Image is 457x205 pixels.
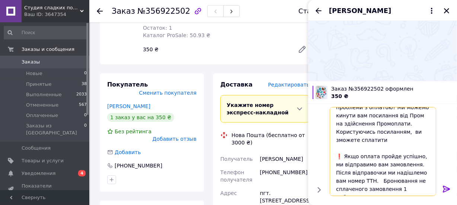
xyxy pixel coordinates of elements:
div: [PHONE_NUMBER] [114,162,163,169]
span: Без рейтинга [115,128,151,134]
span: Заказ [112,7,135,16]
span: 38 [82,81,87,88]
span: Добавить отзыв [153,136,196,142]
div: 1 заказ у вас на 350 ₴ [107,113,174,122]
textarea: Доброго дня. Вас вітає "Студія солодких подарунків". Ми отримали від вас замовлення. Дякуємо вам ... [330,107,436,196]
span: [PERSON_NAME] [329,6,391,16]
span: 567 [79,102,87,108]
span: Студия сладких подарков "Vchocolade" [24,4,80,11]
a: Редактировать [295,42,310,57]
span: Новые [26,70,42,77]
span: Сменить покупателя [139,90,196,96]
span: Отмененные [26,102,58,108]
span: Заказы [22,59,40,65]
span: Заказы из [GEOGRAPHIC_DATA] [26,123,84,136]
div: [PHONE_NUMBER] [258,166,311,186]
span: Товары и услуги [22,157,64,164]
button: Закрыть [442,6,451,15]
div: Статус заказа [298,7,348,15]
div: Вернуться назад [97,7,103,15]
span: №356922502 [137,7,190,16]
span: Каталог ProSale: 50.93 ₴ [143,32,210,38]
button: Показать кнопки [314,185,324,195]
span: Адрес [220,190,237,196]
span: Оплаченные [26,112,58,119]
span: 0 [84,112,87,119]
span: 2033 [76,91,87,98]
span: Заказы и сообщения [22,46,74,53]
span: Доставка [220,81,253,88]
button: Назад [314,6,323,15]
div: [PERSON_NAME] [258,152,311,166]
span: Принятые [26,81,52,88]
span: Редактировать [268,82,310,88]
span: Уведомления [22,170,55,177]
span: 4 [78,170,86,176]
span: Получатель [220,156,253,162]
span: Добавить [115,149,141,155]
span: Выполненные [26,91,62,98]
span: Укажите номер экспресс-накладной [227,102,288,115]
div: Ваш ID: 3647354 [24,11,89,18]
span: 350 ₴ [331,93,348,99]
span: Покупатель [107,81,148,88]
span: Остаток: 1 [143,25,172,31]
span: 0 [84,123,87,136]
input: Поиск [4,26,87,39]
span: 0 [84,70,87,77]
span: Показатели работы компании [22,183,69,196]
span: Сообщения [22,145,51,152]
div: Нова Пошта (бесплатно от 3000 ₴) [230,131,311,146]
button: [PERSON_NAME] [329,6,436,16]
img: 6211680776_w100_h100_nabir-shokoladnih-figurok.jpg [316,86,328,99]
div: 350 ₴ [140,44,292,55]
a: [PERSON_NAME] [107,103,150,109]
span: Заказ №356922502 оформлен [331,85,453,92]
span: Телефон получателя [220,169,252,183]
